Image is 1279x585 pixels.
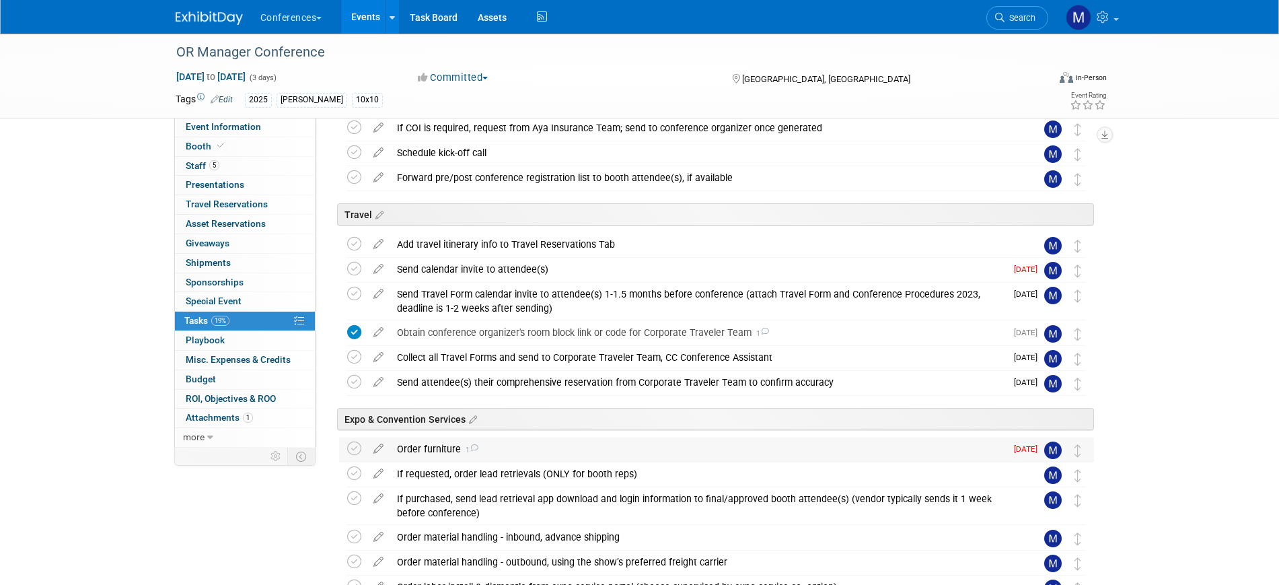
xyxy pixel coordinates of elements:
div: Order material handling - outbound, using the show’s preferred freight carrier [390,551,1017,574]
img: Marygrace LeGros [1044,145,1062,163]
a: Edit sections [466,412,477,425]
span: 19% [211,316,229,326]
span: to [205,71,217,82]
img: Marygrace LeGros [1044,287,1062,304]
a: ROI, Objectives & ROO [175,390,315,409]
span: [DATE] [1014,353,1044,362]
a: edit [367,351,390,364]
img: Marygrace LeGros [1066,5,1091,30]
div: Forward pre/post conference registration list to booth attendee(s), if available [390,166,1017,189]
a: Tasks19% [175,312,315,331]
a: edit [367,122,390,134]
span: 1 [752,329,769,338]
img: Marygrace LeGros [1044,467,1062,484]
img: Marygrace LeGros [1044,325,1062,343]
a: edit [367,468,390,480]
span: [DATE] [1014,265,1044,274]
img: Marygrace LeGros [1044,491,1062,509]
a: Booth [175,137,315,156]
img: Marygrace LeGros [1044,121,1062,138]
a: edit [367,376,390,388]
a: Staff5 [175,157,315,176]
a: edit [367,263,390,275]
span: more [183,432,205,442]
a: edit [367,493,390,505]
a: Budget [175,370,315,389]
div: Travel [337,203,1094,226]
td: Toggle Event Tabs [287,448,315,465]
div: Event Format [969,70,1107,90]
span: Giveaways [186,238,229,248]
span: Playbook [186,335,225,345]
span: Staff [186,160,219,171]
span: Travel Reservations [186,199,268,209]
span: [DATE] [1014,289,1044,299]
div: Send attendee(s) their comprehensive reservation from Corporate Traveler Team to confirm accuracy [390,371,1006,394]
span: Search [1004,13,1035,23]
a: edit [367,556,390,568]
span: 5 [209,160,219,170]
a: edit [367,172,390,184]
div: Schedule kick-off call [390,141,1017,164]
div: Collect all Travel Forms and send to Corporate Traveler Team, CC Conference Assistant [390,346,1006,369]
i: Move task [1074,123,1081,136]
img: Marygrace LeGros [1044,555,1062,572]
i: Booth reservation complete [217,142,224,149]
a: Special Event [175,292,315,311]
a: Sponsorships [175,273,315,292]
a: Shipments [175,254,315,273]
div: Obtain conference organizer's room block link or code for Corporate Traveler Team [390,321,1006,344]
span: ROI, Objectives & ROO [186,393,276,404]
td: Personalize Event Tab Strip [264,448,288,465]
img: Format-Inperson.png [1060,72,1073,83]
i: Move task [1074,444,1081,457]
a: Search [986,6,1048,30]
a: Attachments1 [175,409,315,427]
a: Edit [211,95,233,104]
div: 2025 [245,93,272,107]
span: [DATE] [1014,444,1044,454]
span: Event Information [186,121,261,132]
div: In-Person [1075,73,1107,83]
img: Marygrace LeGros [1044,530,1062,547]
span: Asset Reservations [186,218,266,229]
a: Playbook [175,331,315,350]
td: Tags [176,92,233,108]
span: [DATE] [DATE] [176,71,246,83]
i: Move task [1074,240,1081,252]
div: Send calendar invite to attendee(s) [390,258,1006,281]
span: [GEOGRAPHIC_DATA], [GEOGRAPHIC_DATA] [742,74,910,84]
button: Committed [413,71,493,85]
span: (3 days) [248,73,277,82]
img: Marygrace LeGros [1044,375,1062,392]
a: Giveaways [175,234,315,253]
a: more [175,428,315,447]
a: edit [367,288,390,300]
div: Event Rating [1070,92,1106,99]
span: Shipments [186,257,231,268]
span: Attachments [186,412,253,423]
i: Move task [1074,557,1081,570]
span: 1 [461,446,478,454]
a: edit [367,443,390,455]
i: Move task [1074,378,1081,390]
div: Expo & Convention Services [337,408,1094,430]
a: Asset Reservations [175,215,315,234]
img: Marygrace LeGros [1044,262,1062,279]
span: Tasks [184,315,229,326]
i: Move task [1074,148,1081,161]
span: Misc. Expenses & Credits [186,354,291,365]
div: Add travel itinerary info to Travel Reservations Tab [390,233,1017,256]
i: Move task [1074,353,1081,366]
a: edit [367,238,390,250]
span: [DATE] [1014,328,1044,337]
i: Move task [1074,494,1081,507]
img: Marygrace LeGros [1044,442,1062,459]
a: edit [367,531,390,543]
a: edit [367,147,390,159]
span: Budget [186,374,216,384]
div: If COI is required, request from Aya Insurance Team; send to conference organizer once generated [390,116,1017,139]
a: Presentations [175,176,315,195]
i: Move task [1074,173,1081,186]
span: Special Event [186,296,242,306]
